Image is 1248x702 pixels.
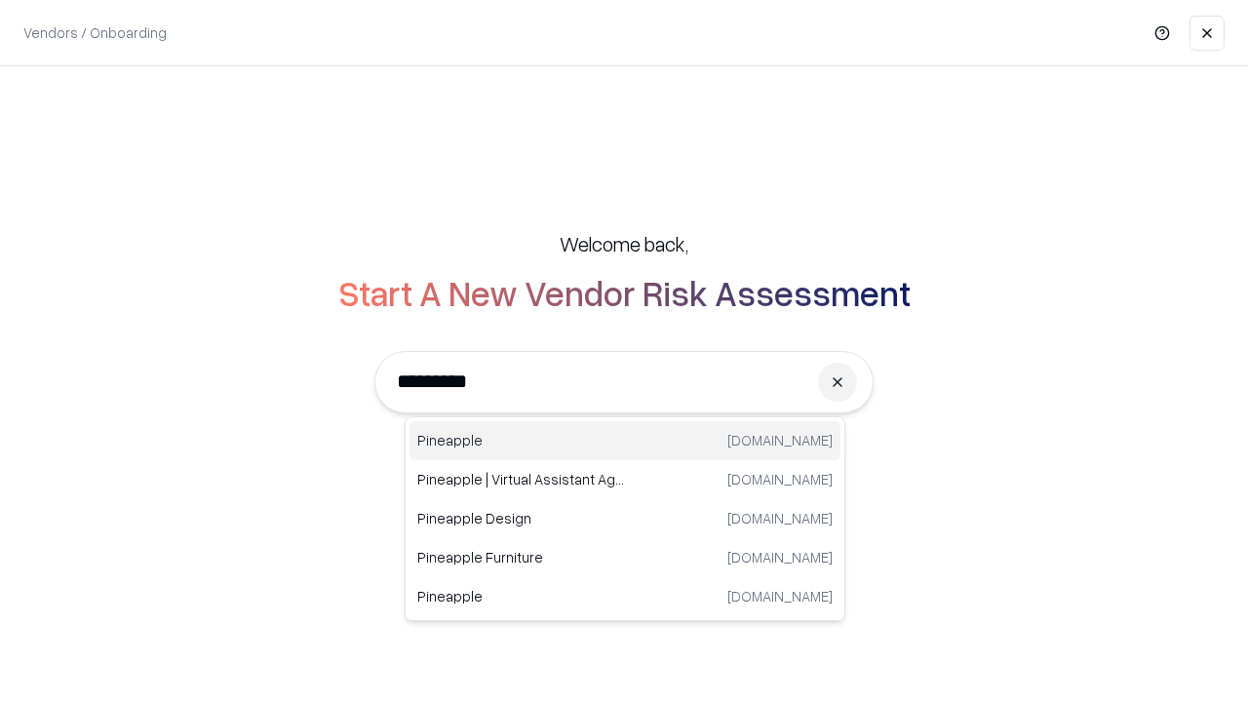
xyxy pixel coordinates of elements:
[405,416,845,621] div: Suggestions
[417,508,625,528] p: Pineapple Design
[417,586,625,606] p: Pineapple
[560,230,688,257] h5: Welcome back,
[417,469,625,489] p: Pineapple | Virtual Assistant Agency
[417,430,625,450] p: Pineapple
[23,22,167,43] p: Vendors / Onboarding
[727,469,833,489] p: [DOMAIN_NAME]
[338,273,911,312] h2: Start A New Vendor Risk Assessment
[727,508,833,528] p: [DOMAIN_NAME]
[727,547,833,567] p: [DOMAIN_NAME]
[417,547,625,567] p: Pineapple Furniture
[727,430,833,450] p: [DOMAIN_NAME]
[727,586,833,606] p: [DOMAIN_NAME]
